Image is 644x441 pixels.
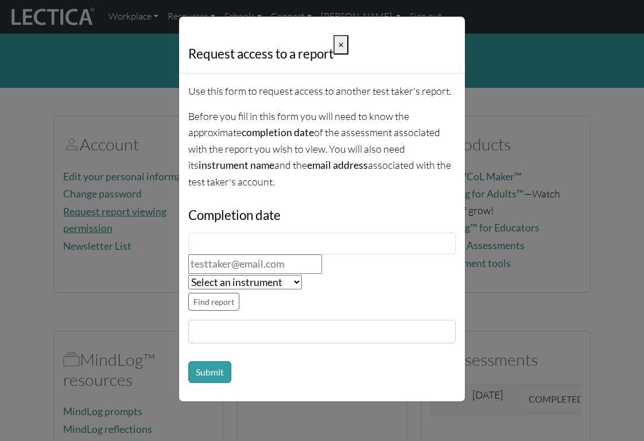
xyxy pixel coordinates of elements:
span: × [338,38,344,51]
p: Before you fill in this form you will need to know the approximate of the assessment associated w... [188,108,456,190]
p: Use this form to request access to another test taker's report. [188,83,456,99]
strong: email address [307,159,368,171]
h4: Completion date [188,208,456,223]
strong: completion date [242,126,314,138]
button: Find report [188,293,239,311]
button: Submit [188,361,231,383]
h4: Request access to a report [188,44,333,64]
strong: instrument name [199,159,274,171]
input: testtaker@email.com [188,254,322,274]
button: Close [333,35,348,55]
